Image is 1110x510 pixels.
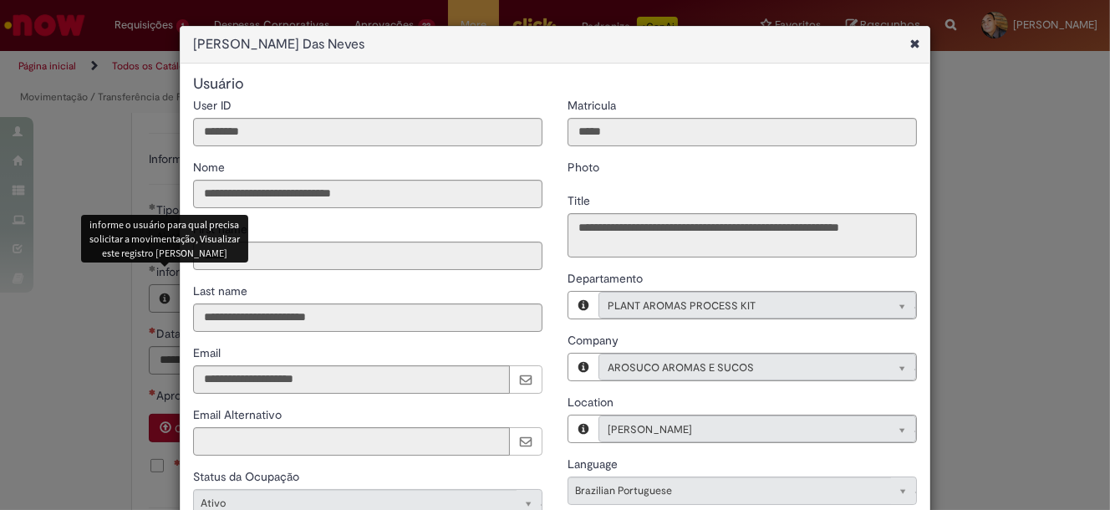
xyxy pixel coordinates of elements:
[598,416,916,442] a: [PERSON_NAME]Limpar campo Location
[193,118,542,146] input: User ID
[193,283,251,298] span: Somente leitura - Last name
[193,160,228,175] span: Somente leitura - Nome
[193,469,303,484] span: Somente leitura - Status da Ocupação
[193,345,224,360] span: Somente leitura - Email
[193,98,235,113] span: Somente leitura - User ID
[568,354,598,380] button: Company, Visualizar este registro AROSUCO AROMAS E SUCOS
[193,427,510,456] input: Email Alternativo
[193,74,244,94] span: Usuário
[568,271,646,286] span: Somente leitura - Departamento, PLANT AROMAS PROCESS KIT
[568,160,603,175] span: Somente leitura - Photo
[568,118,917,146] input: Matricula
[568,333,622,348] span: Somente leitura - Company, AROSUCO AROMAS E SUCOS
[193,365,510,394] input: Email
[568,416,598,442] button: Location, Visualizar este registro Arosuco Aromas
[81,215,248,263] div: informe o usuário para qual precisa solicitar a movimentação, Visualizar este registro [PERSON_NAME]
[568,395,617,410] span: Somente leitura - Location, Arosuco Aromas
[575,477,883,504] span: Brazilian Portuguese
[608,416,873,443] span: [PERSON_NAME]
[568,292,598,319] button: Departamento, Visualizar este registro PLANT AROMAS PROCESS KIT
[568,456,621,472] span: Somente leitura - Language
[608,293,873,319] span: PLANT AROMAS PROCESS KIT
[193,242,542,270] input: First name
[193,303,542,332] input: Last name
[193,407,285,422] span: Somente leitura - Email Alternativo
[193,180,542,208] input: Nome
[598,292,916,319] a: PLANT AROMAS PROCESS KITLimpar campo Departamento
[193,35,844,54] span: [PERSON_NAME] Das Neves
[568,193,593,208] span: Somente leitura - Title
[899,26,930,62] i: Fechar Janela
[608,354,873,381] span: AROSUCO AROMAS E SUCOS
[568,98,619,113] span: Somente leitura - Matricula
[598,354,916,380] a: AROSUCO AROMAS E SUCOSLimpar campo Company
[568,213,917,258] textarea: Title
